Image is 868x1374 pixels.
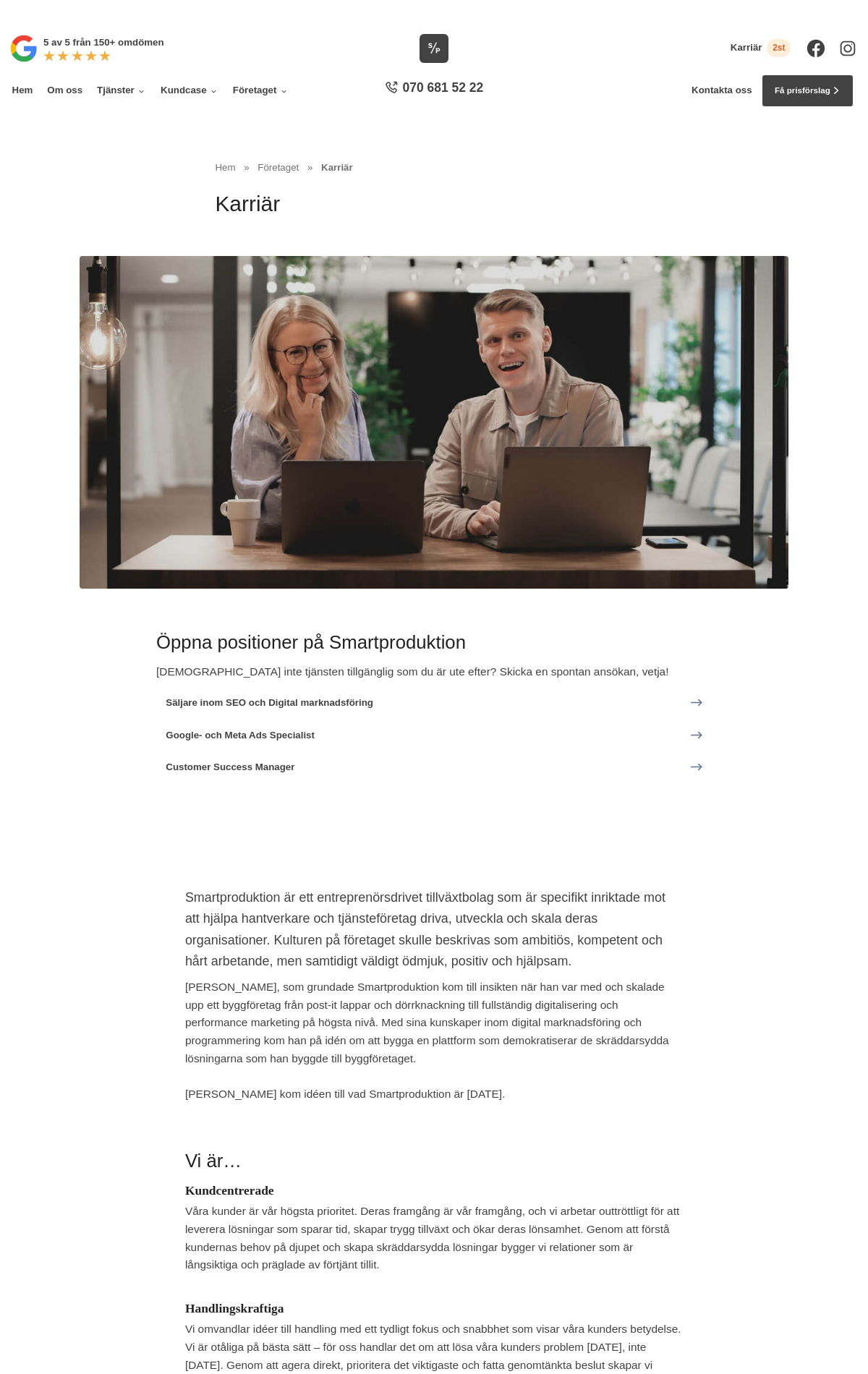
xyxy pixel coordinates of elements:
[166,727,315,743] span: Google- och Meta Ads Specialist
[185,887,683,978] section: Smartproduktion är ett entreprenörsdrivet tillväxtbolag som är specifikt inriktade mot att hjälpa...
[156,754,712,779] a: Customer Success Manager
[185,978,683,1104] p: [PERSON_NAME], som grundade Smartproduktion kom till insikten när han var med och skalade upp ett...
[156,691,712,715] a: Säljare inom SEO och Digital marknadsföring
[9,75,35,106] a: Hem
[731,42,762,54] span: Karriär
[231,75,292,106] a: Företaget
[307,160,312,175] span: »
[166,759,294,775] span: Customer Success Manager
[403,79,484,96] span: 070 681 52 22
[166,695,373,710] span: Säljare inom SEO och Digital marknadsföring
[43,35,164,50] p: 5 av 5 från 150+ omdömen
[215,189,652,229] h1: Karriär
[731,39,791,57] a: Karriär 2st
[95,75,149,106] a: Tjänster
[380,79,488,103] a: 070 681 52 22
[185,1203,683,1292] p: Våra kunder är vår högsta prioritet. Deras framgång är vår framgång, och vi arbetar outtröttligt ...
[185,1301,284,1315] strong: Handlingskraftiga
[775,84,830,97] span: Få prisförslag
[692,85,752,97] a: Kontakta oss
[258,162,299,173] span: Företaget
[80,256,788,589] img: Karriär
[45,75,85,106] a: Om oss
[156,629,712,663] h2: Öppna positioner på Smartproduktion
[5,5,864,17] p: Vi vann Årets Unga Företagare i Dalarna 2024 –
[258,162,302,173] a: Företaget
[475,6,587,16] a: Läs pressmeddelandet här!
[762,74,854,106] a: Få prisförslag
[156,722,712,747] a: Google- och Meta Ads Specialist
[215,160,652,175] nav: Breadcrumb
[156,663,712,681] p: [DEMOGRAPHIC_DATA] inte tjänsten tillgänglig som du är ute efter? Skicka en spontan ansökan, vetja!
[244,160,249,175] span: »
[185,1183,274,1198] strong: Kundcentrerade
[215,162,235,173] a: Hem
[767,39,791,57] span: 2st
[185,1148,683,1182] h2: Vi är…
[158,75,221,106] a: Kundcase
[321,162,353,173] a: Karriär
